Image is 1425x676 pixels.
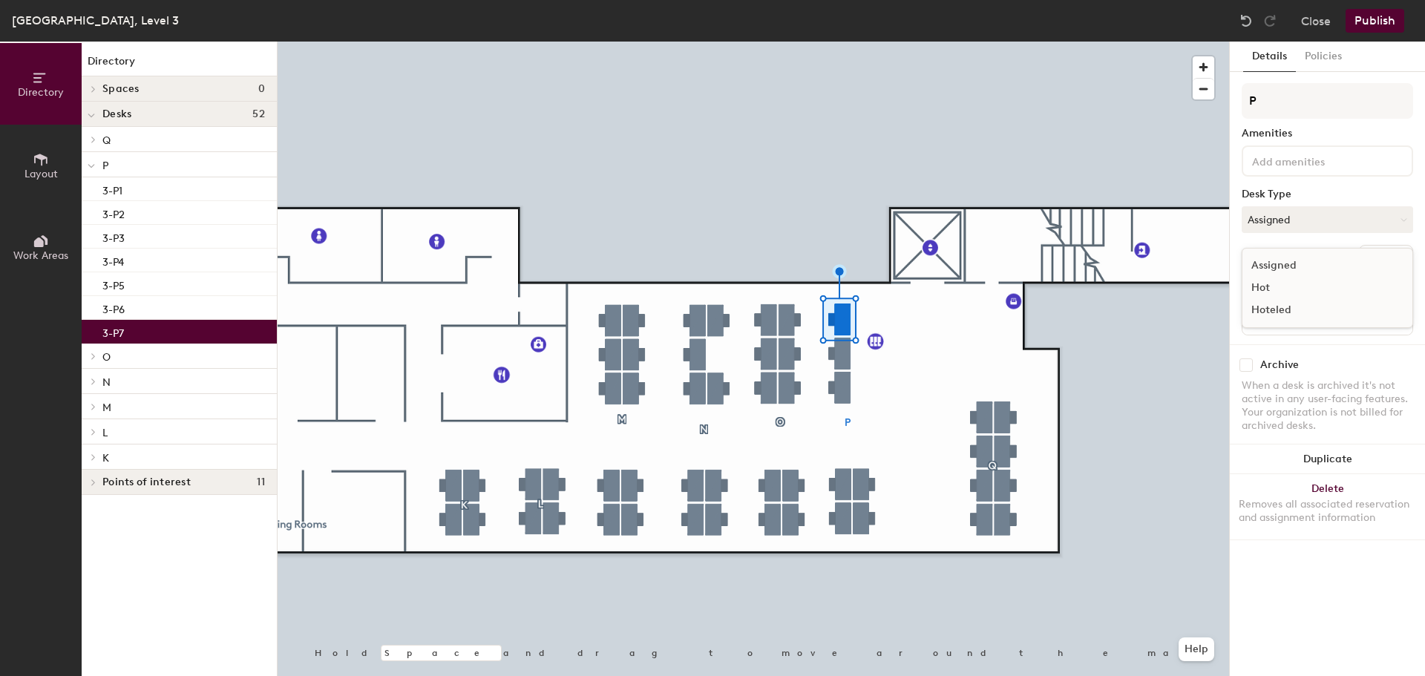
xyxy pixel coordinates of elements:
button: Publish [1346,9,1404,33]
span: Layout [24,168,58,180]
button: Assigned [1242,206,1413,233]
span: K [102,452,109,465]
div: Assigned [1242,255,1391,277]
p: 3-P2 [102,204,125,221]
img: Undo [1239,13,1254,28]
button: Duplicate [1230,444,1425,474]
span: L [102,427,108,439]
span: Q [102,134,111,147]
p: 3-P3 [102,228,125,245]
p: 3-P6 [102,299,125,316]
p: 3-P1 [102,180,122,197]
span: Spaces [102,83,140,95]
div: Desk Type [1242,188,1413,200]
button: Ungroup [1359,245,1413,270]
span: Directory [18,86,64,99]
p: 3-P7 [102,323,124,340]
span: 52 [252,108,265,120]
span: 11 [257,476,265,488]
div: Removes all associated reservation and assignment information [1239,498,1416,525]
p: 3-P4 [102,252,124,269]
span: M [102,401,111,414]
span: P [102,160,108,172]
span: Work Areas [13,249,68,262]
div: Hoteled [1242,299,1391,321]
span: O [102,351,111,364]
span: Points of interest [102,476,191,488]
img: Redo [1262,13,1277,28]
button: Policies [1296,42,1351,72]
span: N [102,376,111,389]
p: 3-P5 [102,275,125,292]
div: [GEOGRAPHIC_DATA], Level 3 [12,11,179,30]
h1: Directory [82,53,277,76]
input: Add amenities [1249,151,1383,169]
div: When a desk is archived it's not active in any user-facing features. Your organization is not bil... [1242,379,1413,433]
span: Desks [102,108,131,120]
button: Help [1179,637,1214,661]
button: DeleteRemoves all associated reservation and assignment information [1230,474,1425,539]
div: Amenities [1242,128,1413,140]
div: Hot [1242,277,1391,299]
div: Archive [1260,359,1299,371]
button: Close [1301,9,1331,33]
span: 0 [258,83,265,95]
button: Details [1243,42,1296,72]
